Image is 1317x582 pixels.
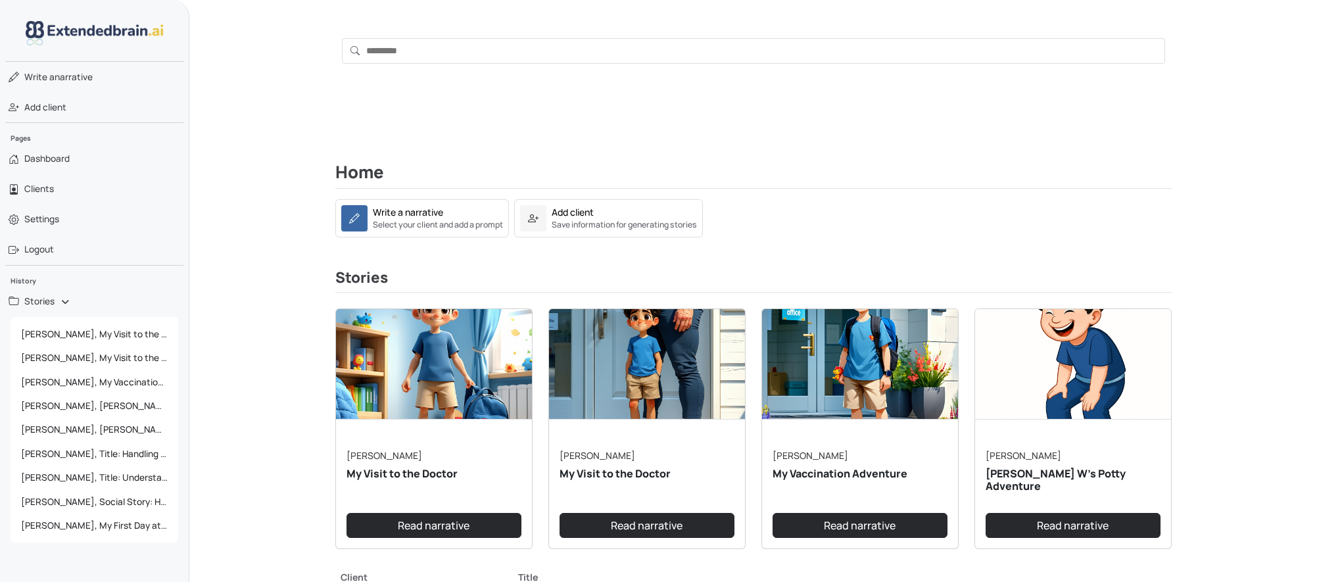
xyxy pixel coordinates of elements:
a: [PERSON_NAME] [347,449,422,462]
a: [PERSON_NAME], Title: Handling a Customer Escalation with Care [11,442,178,466]
a: [PERSON_NAME], [PERSON_NAME]'s Potty Adventure [11,394,178,418]
a: [PERSON_NAME] [986,449,1061,462]
a: Read narrative [773,513,947,538]
h5: My Vaccination Adventure [773,468,947,480]
a: [PERSON_NAME], My Visit to the Doctor [11,346,178,370]
a: [PERSON_NAME], Title: Understanding Friendship Flexibility [11,466,178,489]
img: narrative [762,309,958,420]
div: Write a narrative [373,205,443,219]
span: [PERSON_NAME], My First Day at a New School [16,514,173,537]
a: Read narrative [986,513,1161,538]
span: [PERSON_NAME], My Visit to the Doctor [16,322,173,346]
span: Stories [24,295,55,308]
a: [PERSON_NAME], [PERSON_NAME]'s Potty Adventure [11,418,178,441]
a: [PERSON_NAME] [773,449,848,462]
a: Read narrative [347,513,521,538]
img: narrative [975,309,1171,420]
a: Write a narrativeSelect your client and add a prompt [335,210,509,223]
span: Settings [24,212,59,226]
img: narrative [336,309,532,420]
small: Save information for generating stories [552,219,697,231]
small: Select your client and add a prompt [373,219,503,231]
span: Logout [24,243,54,256]
a: [PERSON_NAME], My Visit to the Doctor [11,322,178,346]
span: Write a [24,71,55,83]
a: Add clientSave information for generating stories [514,199,703,237]
span: [PERSON_NAME], Title: Handling a Customer Escalation with Care [16,442,173,466]
span: [PERSON_NAME], [PERSON_NAME]'s Potty Adventure [16,394,173,418]
span: narrative [24,70,93,84]
a: [PERSON_NAME], Social Story: Handling a Customer Request with Care [11,490,178,514]
span: [PERSON_NAME], My Visit to the Doctor [16,346,173,370]
span: [PERSON_NAME], My Vaccination Adventure [16,370,173,394]
span: [PERSON_NAME], [PERSON_NAME]'s Potty Adventure [16,418,173,441]
h5: [PERSON_NAME] W's Potty Adventure [986,468,1161,493]
a: Read narrative [560,513,734,538]
a: [PERSON_NAME], My First Day at a New School [11,514,178,537]
h5: My Visit to the Doctor [347,468,521,480]
span: Clients [24,182,54,195]
img: logo [26,21,164,45]
h5: My Visit to the Doctor [560,468,734,480]
h3: Stories [335,269,1172,293]
a: Add clientSave information for generating stories [514,210,703,223]
span: [PERSON_NAME], Social Story: Handling a Customer Request with Care [16,490,173,514]
h2: Home [335,162,1172,189]
a: [PERSON_NAME], My Vaccination Adventure [11,370,178,394]
a: [PERSON_NAME] [560,449,635,462]
span: Add client [24,101,66,114]
span: Dashboard [24,152,70,165]
div: Add client [552,205,594,219]
a: Write a narrativeSelect your client and add a prompt [335,199,509,237]
span: [PERSON_NAME], Title: Understanding Friendship Flexibility [16,466,173,489]
img: narrative [549,309,745,420]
